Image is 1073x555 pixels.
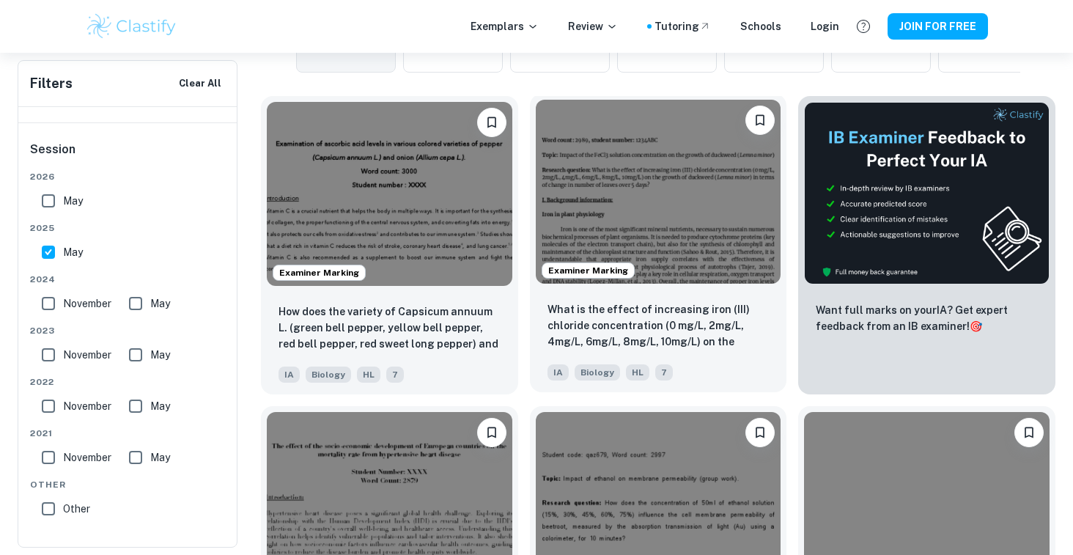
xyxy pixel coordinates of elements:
[30,73,73,94] h6: Filters
[306,367,351,383] span: Biology
[175,73,225,95] button: Clear All
[655,18,711,34] a: Tutoring
[1014,418,1044,447] button: Please log in to bookmark exemplars
[30,221,226,235] span: 2025
[63,244,83,260] span: May
[30,427,226,440] span: 2021
[745,106,775,135] button: Please log in to bookmark exemplars
[85,12,178,41] img: Clastify logo
[477,108,506,137] button: Please log in to bookmark exemplars
[804,102,1050,284] img: Thumbnail
[150,347,170,363] span: May
[30,141,226,170] h6: Session
[811,18,839,34] a: Login
[63,449,111,466] span: November
[30,273,226,286] span: 2024
[267,102,512,286] img: Biology IA example thumbnail: How does the variety of Capsicum annuum
[63,501,90,517] span: Other
[30,478,226,491] span: Other
[150,398,170,414] span: May
[150,295,170,312] span: May
[273,266,365,279] span: Examiner Marking
[63,295,111,312] span: November
[30,375,226,389] span: 2022
[30,170,226,183] span: 2026
[63,193,83,209] span: May
[798,96,1055,394] a: ThumbnailWant full marks on yourIA? Get expert feedback from an IB examiner!
[30,324,226,337] span: 2023
[655,364,673,381] span: 7
[740,18,781,34] a: Schools
[888,13,988,40] button: JOIN FOR FREE
[530,96,787,394] a: Examiner MarkingPlease log in to bookmark exemplarsWhat is the effect of increasing iron (III) ch...
[547,364,569,381] span: IA
[63,398,111,414] span: November
[816,302,1038,334] p: Want full marks on your IA ? Get expert feedback from an IB examiner!
[279,367,300,383] span: IA
[536,100,781,284] img: Biology IA example thumbnail: What is the effect of increasing iron (I
[471,18,539,34] p: Exemplars
[575,364,620,381] span: Biology
[568,18,618,34] p: Review
[261,96,518,394] a: Examiner MarkingPlease log in to bookmark exemplarsHow does the variety of Capsicum annuum L. (gr...
[970,320,982,332] span: 🎯
[626,364,649,381] span: HL
[357,367,380,383] span: HL
[542,264,634,277] span: Examiner Marking
[851,14,876,39] button: Help and Feedback
[279,304,501,353] p: How does the variety of Capsicum annuum L. (green bell pepper, yellow bell pepper, red bell peppe...
[547,301,770,351] p: What is the effect of increasing iron (III) chloride concentration (0 mg/L, 2mg/L, 4mg/L, 6mg/L, ...
[477,418,506,447] button: Please log in to bookmark exemplars
[745,418,775,447] button: Please log in to bookmark exemplars
[386,367,404,383] span: 7
[63,347,111,363] span: November
[150,449,170,466] span: May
